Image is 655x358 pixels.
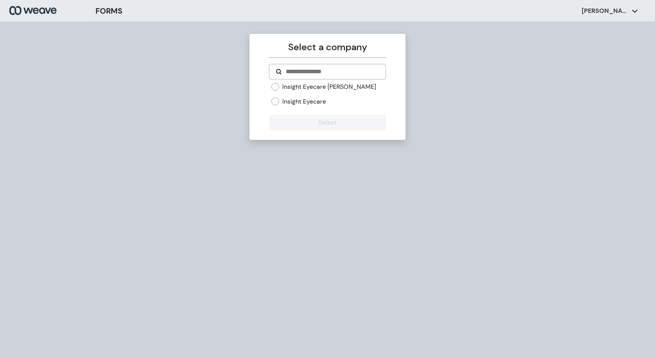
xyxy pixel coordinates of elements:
h3: FORMS [96,5,122,17]
p: [PERSON_NAME] [582,7,628,15]
p: Select a company [269,40,386,54]
button: Select [269,115,386,131]
label: Insight Eyecare [PERSON_NAME] [282,83,376,91]
label: Insight Eyecare [282,97,326,106]
input: Search [285,67,379,76]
